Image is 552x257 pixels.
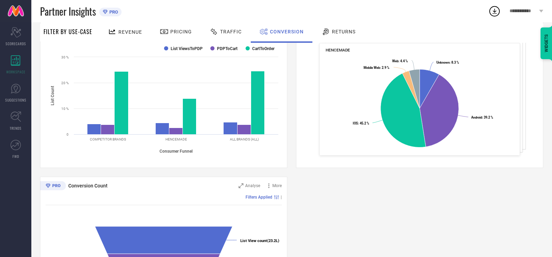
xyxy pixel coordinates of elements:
[436,61,450,64] tspan: Unknown
[160,149,193,154] tspan: Consumer Funnel
[252,46,275,51] text: CartToOrder
[326,48,350,53] span: HENCEMADE
[6,69,25,74] span: WORKSPACE
[353,121,369,125] text: : 45.2 %
[50,86,55,105] tspan: List Count
[239,183,243,188] svg: Zoom
[40,4,96,18] span: Partner Insights
[165,137,187,141] text: HENCEMADE
[170,29,192,34] span: Pricing
[13,154,19,159] span: FWD
[270,29,304,34] span: Conversion
[220,29,242,34] span: Traffic
[392,59,408,63] text: : 4.4 %
[332,29,356,34] span: Returns
[471,115,482,119] tspan: Android
[61,55,69,59] text: 30 %
[281,195,282,200] span: |
[171,46,203,51] text: List ViewsToPDP
[245,183,260,188] span: Analyse
[240,239,267,243] tspan: List View count
[6,41,26,46] span: SCORECARDS
[364,66,389,70] text: : 2.9 %
[44,27,92,36] span: Filter By Use-Case
[61,107,69,111] text: 10 %
[353,121,358,125] tspan: IOS
[90,137,126,141] text: COMPETITOR BRANDS
[10,126,22,131] span: TRENDS
[118,29,142,35] span: Revenue
[5,97,26,103] span: SUGGESTIONS
[40,181,66,192] div: Premium
[217,46,238,51] text: PDPToCart
[392,59,398,63] tspan: Web
[436,61,459,64] text: : 8.3 %
[272,183,282,188] span: More
[230,137,259,141] text: ALL BRANDS (ALL)
[471,115,493,119] text: : 39.2 %
[61,81,69,85] text: 20 %
[246,195,272,200] span: Filters Applied
[108,9,118,15] span: PRO
[364,66,380,70] tspan: Mobile Web
[68,183,108,188] span: Conversion Count
[67,132,69,136] text: 0
[240,239,279,243] text: (23.2L)
[488,5,501,17] div: Open download list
